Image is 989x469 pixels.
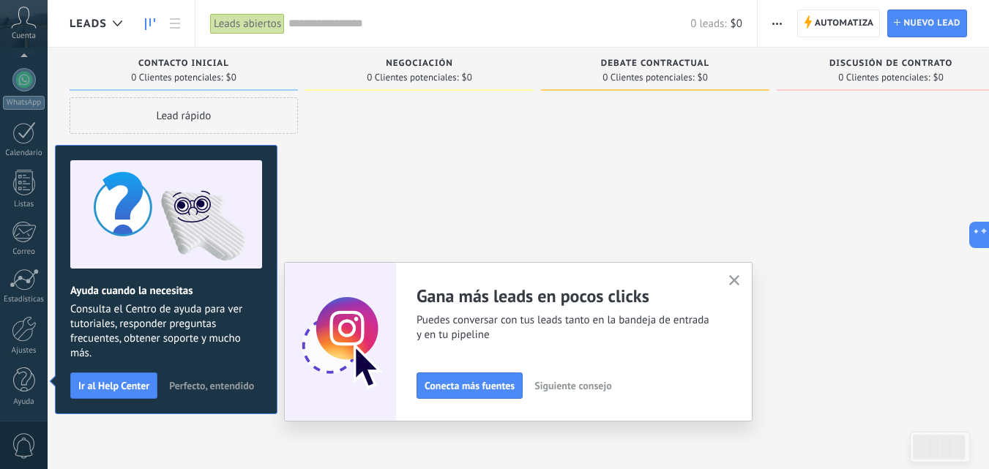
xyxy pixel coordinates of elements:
[313,59,526,71] div: Negociación
[601,59,709,69] span: Debate contractual
[815,10,874,37] span: Automatiza
[138,59,229,69] span: Contacto inicial
[138,10,163,38] a: Leads
[131,73,223,82] span: 0 Clientes potenciales:
[602,73,694,82] span: 0 Clientes potenciales:
[70,17,107,31] span: Leads
[210,13,285,34] div: Leads abiertos
[838,73,930,82] span: 0 Clientes potenciales:
[417,372,523,399] button: Conecta más fuentes
[417,285,711,307] h2: Gana más leads en pocos clicks
[731,17,742,31] span: $0
[12,31,36,41] span: Cuenta
[3,295,45,304] div: Estadísticas
[528,375,618,397] button: Siguiente consejo
[3,200,45,209] div: Listas
[3,397,45,407] div: Ayuda
[425,380,515,391] span: Conecta más fuentes
[829,59,952,69] span: Discusión de contrato
[163,375,261,397] button: Perfecto, entendido
[417,313,711,342] span: Puedes conversar con tus leads tanto en la bandeja de entrada y en tu pipeline
[3,247,45,257] div: Correo
[78,380,149,391] span: Ir al Help Center
[548,59,762,71] div: Debate contractual
[169,380,254,391] span: Perfecto, entendido
[690,17,726,31] span: 0 leads:
[367,73,458,82] span: 0 Clientes potenciales:
[3,96,45,110] div: WhatsApp
[70,302,262,361] span: Consulta el Centro de ayuda para ver tutoriales, responder preguntas frecuentes, obtener soporte ...
[903,10,960,37] span: Nuevo lead
[70,284,262,298] h2: Ayuda cuando la necesitas
[797,10,881,37] a: Automatiza
[534,380,611,391] span: Siguiente consejo
[70,372,157,399] button: Ir al Help Center
[226,73,236,82] span: $0
[3,346,45,356] div: Ajustes
[766,10,788,37] button: Más
[462,73,472,82] span: $0
[163,10,187,38] a: Lista
[887,10,967,37] a: Nuevo lead
[77,59,291,71] div: Contacto inicial
[933,73,944,82] span: $0
[70,97,298,134] div: Lead rápido
[698,73,708,82] span: $0
[3,149,45,158] div: Calendario
[386,59,453,69] span: Negociación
